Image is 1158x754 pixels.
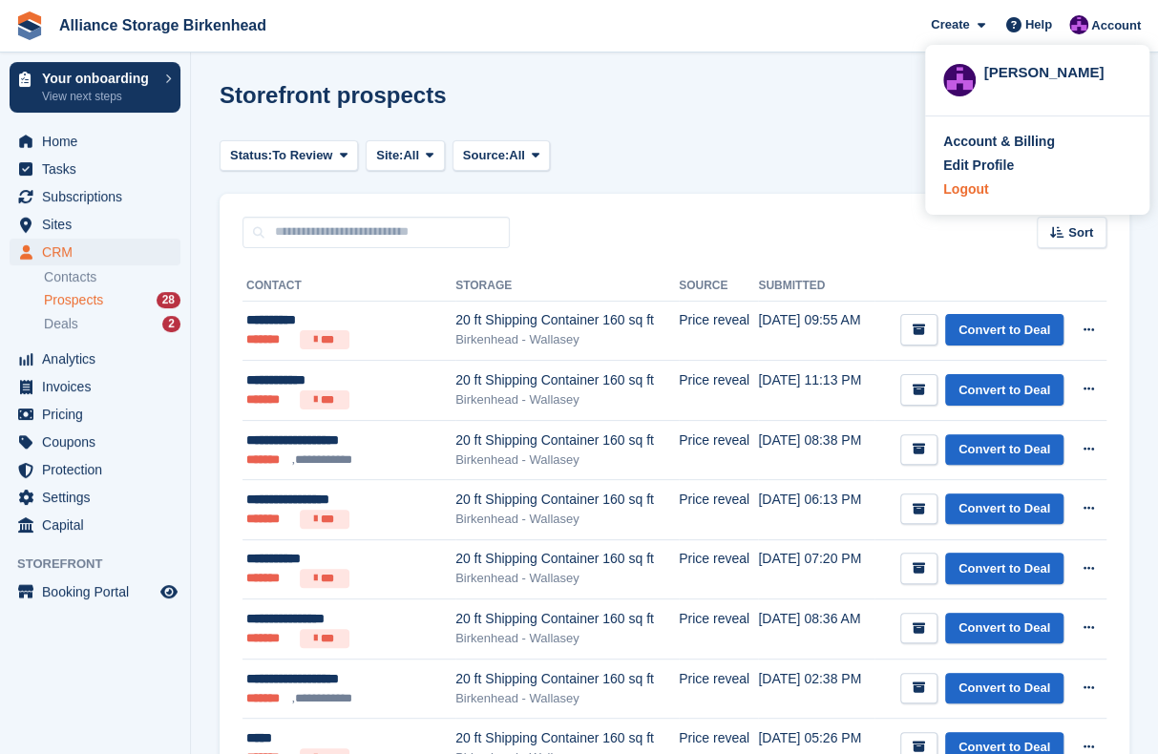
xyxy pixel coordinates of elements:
a: menu [10,239,180,265]
div: 20 ft Shipping Container 160 sq ft [455,490,679,510]
td: Price reveal [679,420,758,479]
div: 20 ft Shipping Container 160 sq ft [455,370,679,390]
th: Source [679,271,758,302]
span: Help [1025,15,1052,34]
td: [DATE] 06:13 PM [758,479,874,539]
td: Price reveal [679,301,758,361]
span: To Review [272,146,332,165]
td: Price reveal [679,539,758,599]
a: Convert to Deal [945,374,1063,406]
span: All [509,146,525,165]
a: menu [10,401,180,428]
span: Account [1091,16,1141,35]
a: Convert to Deal [945,434,1063,466]
span: Invoices [42,373,157,400]
div: Birkenhead - Wallasey [455,510,679,529]
div: Birkenhead - Wallasey [455,689,679,708]
a: Your onboarding View next steps [10,62,180,113]
div: Birkenhead - Wallasey [455,569,679,588]
span: All [403,146,419,165]
span: Pricing [42,401,157,428]
span: Storefront [17,555,190,574]
div: [PERSON_NAME] [983,62,1131,79]
span: Settings [42,484,157,511]
th: Submitted [758,271,874,302]
span: Create [931,15,969,34]
a: Convert to Deal [945,314,1063,346]
a: menu [10,128,180,155]
div: Edit Profile [943,156,1014,176]
span: Sort [1068,223,1093,242]
a: Contacts [44,268,180,286]
a: Convert to Deal [945,613,1063,644]
p: Your onboarding [42,72,156,85]
a: menu [10,578,180,605]
a: menu [10,346,180,372]
a: menu [10,156,180,182]
a: menu [10,429,180,455]
a: Convert to Deal [945,553,1063,584]
a: Account & Billing [943,132,1131,152]
td: Price reveal [679,599,758,660]
a: menu [10,211,180,238]
div: Birkenhead - Wallasey [455,629,679,648]
span: Sites [42,211,157,238]
td: Price reveal [679,659,758,718]
a: Edit Profile [943,156,1131,176]
td: Price reveal [679,479,758,539]
td: [DATE] 09:55 AM [758,301,874,361]
td: [DATE] 02:38 PM [758,659,874,718]
span: Coupons [42,429,157,455]
span: CRM [42,239,157,265]
td: [DATE] 08:38 PM [758,420,874,479]
td: [DATE] 11:13 PM [758,361,874,421]
div: 20 ft Shipping Container 160 sq ft [455,609,679,629]
td: [DATE] 07:20 PM [758,539,874,599]
span: Prospects [44,291,103,309]
a: menu [10,456,180,483]
span: Analytics [42,346,157,372]
a: Convert to Deal [945,673,1063,704]
span: Protection [42,456,157,483]
div: Birkenhead - Wallasey [455,450,679,470]
td: Price reveal [679,361,758,421]
div: 20 ft Shipping Container 160 sq ft [455,310,679,330]
a: Preview store [158,580,180,603]
a: Prospects 28 [44,290,180,310]
div: Logout [943,179,988,199]
div: 2 [162,316,180,332]
a: menu [10,512,180,538]
span: Tasks [42,156,157,182]
span: Capital [42,512,157,538]
th: Storage [455,271,679,302]
img: Romilly Norton [943,64,976,96]
a: menu [10,484,180,511]
a: Deals 2 [44,314,180,334]
a: menu [10,183,180,210]
button: Site: All [366,140,445,172]
a: Alliance Storage Birkenhead [52,10,274,41]
div: Birkenhead - Wallasey [455,330,679,349]
button: Source: All [453,140,551,172]
span: Subscriptions [42,183,157,210]
div: 20 ft Shipping Container 160 sq ft [455,430,679,450]
p: View next steps [42,88,156,105]
a: Convert to Deal [945,493,1063,525]
span: Source: [463,146,509,165]
div: Account & Billing [943,132,1055,152]
td: [DATE] 08:36 AM [758,599,874,660]
div: 20 ft Shipping Container 160 sq ft [455,549,679,569]
h1: Storefront prospects [220,82,446,108]
a: menu [10,373,180,400]
div: 20 ft Shipping Container 160 sq ft [455,728,679,748]
span: Booking Portal [42,578,157,605]
div: 20 ft Shipping Container 160 sq ft [455,669,679,689]
img: Romilly Norton [1069,15,1088,34]
div: Birkenhead - Wallasey [455,390,679,409]
span: Deals [44,315,78,333]
img: stora-icon-8386f47178a22dfd0bd8f6a31ec36ba5ce8667c1dd55bd0f319d3a0aa187defe.svg [15,11,44,40]
a: Logout [943,179,1131,199]
span: Site: [376,146,403,165]
th: Contact [242,271,455,302]
button: Status: To Review [220,140,358,172]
